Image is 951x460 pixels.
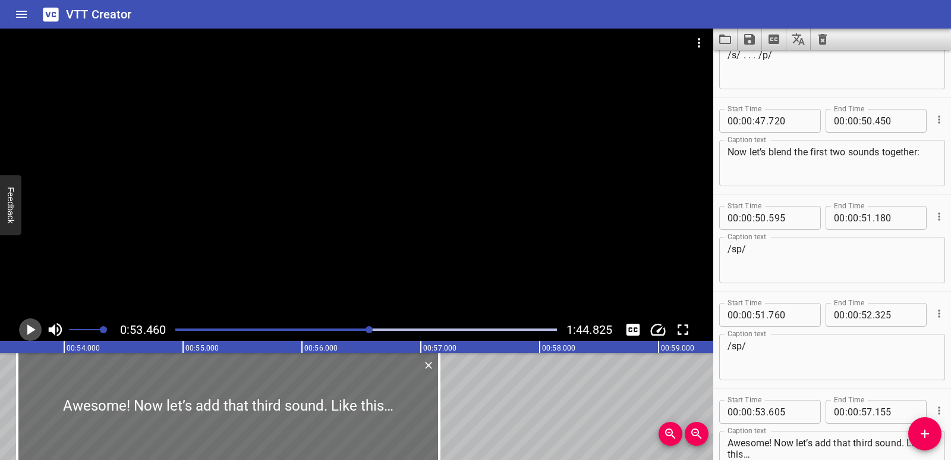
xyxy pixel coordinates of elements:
[185,344,219,352] text: 00:55.000
[845,400,848,424] span: :
[755,303,766,327] input: 51
[931,395,945,426] div: Cue Options
[755,109,766,133] input: 47
[769,400,812,424] input: 605
[44,318,67,341] button: Toggle mute
[834,109,845,133] input: 00
[752,206,755,230] span: :
[859,206,861,230] span: :
[861,109,873,133] input: 50
[875,206,918,230] input: 180
[931,298,945,329] div: Cue Options
[728,400,739,424] input: 00
[661,344,694,352] text: 00:59.000
[848,303,859,327] input: 00
[741,109,752,133] input: 00
[834,400,845,424] input: 00
[175,328,557,331] div: Play progress
[762,29,786,50] button: Extract captions from video
[741,400,752,424] input: 00
[766,206,769,230] span: .
[713,29,738,50] button: Load captions from file
[834,206,845,230] input: 00
[752,109,755,133] span: :
[566,323,612,337] span: 1:44.825
[728,340,937,374] textarea: /sp/
[622,318,644,341] div: Hide/Show Captions
[931,201,945,232] div: Cue Options
[752,303,755,327] span: :
[769,206,812,230] input: 595
[766,303,769,327] span: .
[769,303,812,327] input: 760
[622,318,644,341] button: Toggle captions
[752,400,755,424] span: :
[19,318,42,341] button: Play/Pause
[421,358,436,373] button: Delete
[421,358,434,373] div: Delete Cue
[848,206,859,230] input: 00
[120,323,166,337] span: 0:53.460
[859,109,861,133] span: :
[728,109,739,133] input: 00
[848,109,859,133] input: 00
[848,400,859,424] input: 00
[739,109,741,133] span: :
[647,318,669,341] button: Change Playback Speed
[931,112,947,127] button: Cue Options
[741,206,752,230] input: 00
[815,32,830,46] svg: Clear captions
[66,5,132,24] h6: VTT Creator
[908,417,941,450] button: Add Cue
[304,344,338,352] text: 00:56.000
[875,400,918,424] input: 155
[728,146,937,180] textarea: Now let’s blend the first two sounds together:
[755,206,766,230] input: 50
[542,344,575,352] text: 00:58.000
[739,206,741,230] span: :
[728,206,739,230] input: 00
[738,29,762,50] button: Save captions to file
[931,104,945,135] div: Cue Options
[728,303,739,327] input: 00
[769,109,812,133] input: 720
[685,422,708,446] button: Zoom Out
[873,303,875,327] span: .
[739,303,741,327] span: :
[875,109,918,133] input: 450
[786,29,811,50] button: Translate captions
[766,400,769,424] span: .
[931,209,947,224] button: Cue Options
[861,303,873,327] input: 52
[791,32,805,46] svg: Translate captions
[834,303,845,327] input: 00
[741,303,752,327] input: 00
[659,422,682,446] button: Zoom In
[67,344,100,352] text: 00:54.000
[811,29,835,50] button: Clear captions
[423,344,456,352] text: 00:57.000
[728,49,937,83] textarea: /s/ . . . /p/
[861,206,873,230] input: 51
[100,326,107,333] span: Set video volume
[873,400,875,424] span: .
[931,306,947,321] button: Cue Options
[755,400,766,424] input: 53
[739,400,741,424] span: :
[873,109,875,133] span: .
[861,400,873,424] input: 57
[859,400,861,424] span: :
[845,206,848,230] span: :
[685,29,713,57] button: Video Options
[728,243,937,277] textarea: /sp/
[873,206,875,230] span: .
[845,109,848,133] span: :
[672,318,694,341] button: Toggle fullscreen
[766,109,769,133] span: .
[845,303,848,327] span: :
[931,403,947,418] button: Cue Options
[875,303,918,327] input: 325
[859,303,861,327] span: :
